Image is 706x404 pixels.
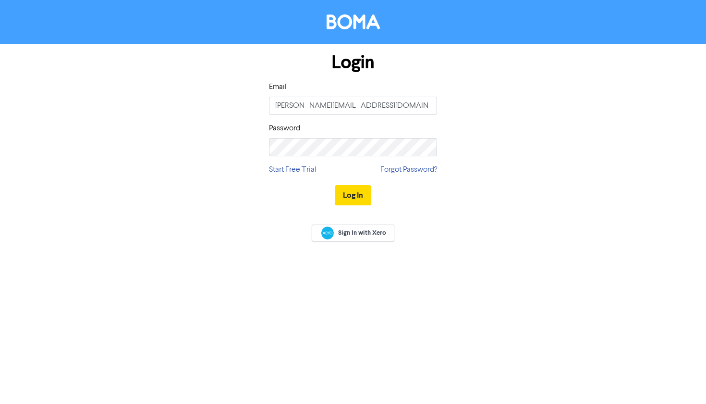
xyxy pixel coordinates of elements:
label: Email [269,81,287,93]
label: Password [269,123,300,134]
h1: Login [269,51,437,74]
a: Forgot Password? [380,164,437,176]
img: BOMA Logo [327,14,380,29]
a: Start Free Trial [269,164,316,176]
button: Log In [335,185,371,205]
img: Xero logo [321,227,334,240]
a: Sign In with Xero [312,225,394,241]
span: Sign In with Xero [338,228,386,237]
